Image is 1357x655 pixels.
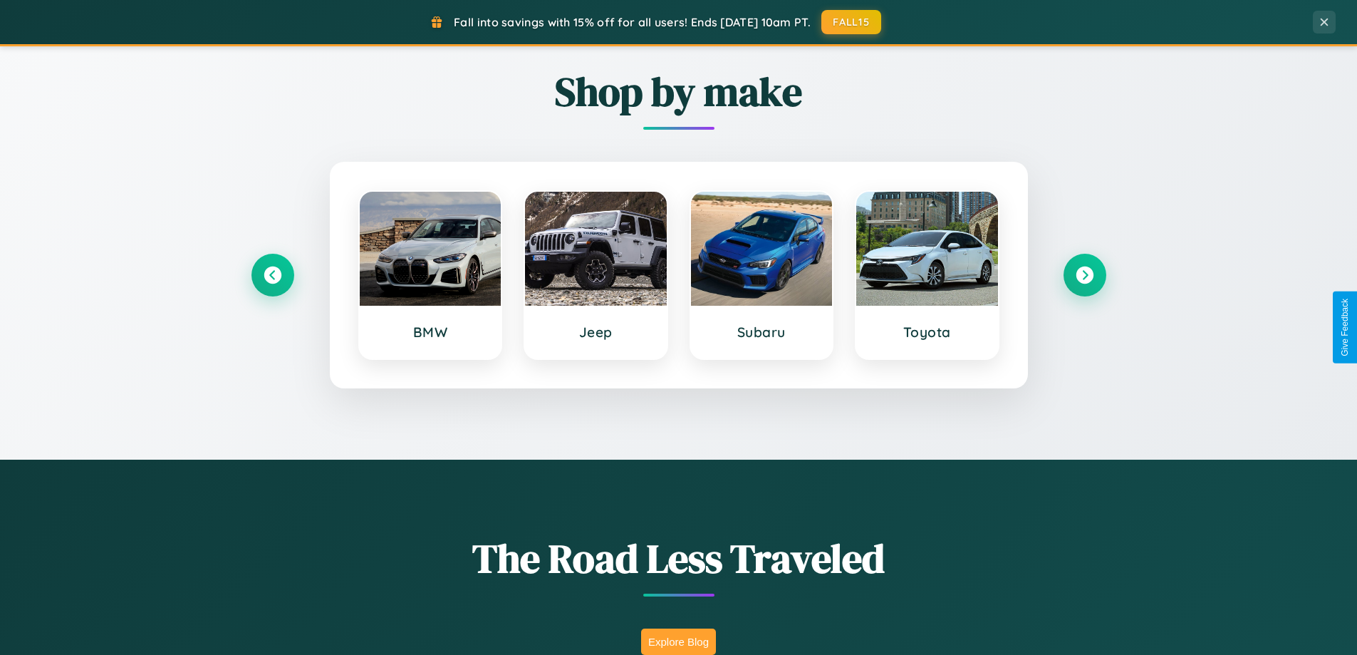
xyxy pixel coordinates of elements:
[454,15,811,29] span: Fall into savings with 15% off for all users! Ends [DATE] 10am PT.
[641,629,716,655] button: Explore Blog
[1340,299,1350,356] div: Give Feedback
[870,324,984,341] h3: Toyota
[705,324,818,341] h3: Subaru
[251,531,1106,586] h1: The Road Less Traveled
[251,64,1106,119] h2: Shop by make
[374,324,487,341] h3: BMW
[539,324,652,341] h3: Jeep
[821,10,881,34] button: FALL15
